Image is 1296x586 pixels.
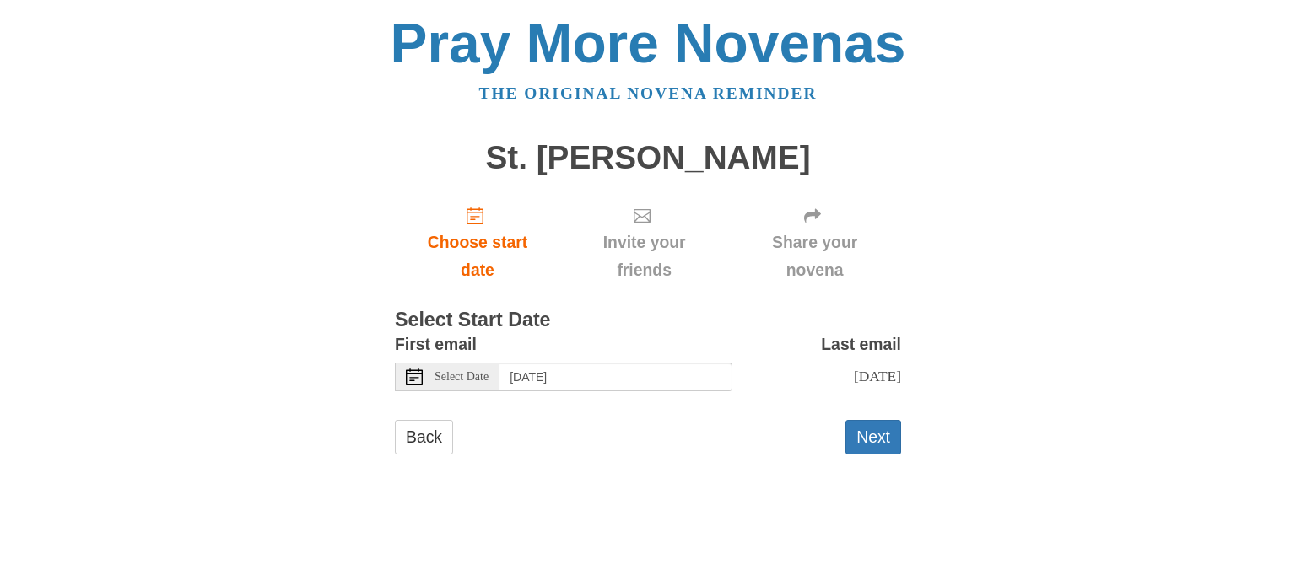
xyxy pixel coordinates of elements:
[435,371,489,383] span: Select Date
[821,331,901,358] label: Last email
[745,228,884,284] span: Share your novena
[395,192,560,293] a: Choose start date
[479,84,818,102] a: The original novena reminder
[395,331,477,358] label: First email
[395,420,453,454] a: Back
[728,192,901,293] div: Click "Next" to confirm your start date first.
[577,228,711,284] span: Invite your friends
[845,420,901,454] button: Next
[560,192,728,293] div: Click "Next" to confirm your start date first.
[391,12,906,74] a: Pray More Novenas
[395,309,901,331] h3: Select Start Date
[412,228,543,284] span: Choose start date
[395,140,901,176] h1: St. [PERSON_NAME]
[854,368,901,384] span: [DATE]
